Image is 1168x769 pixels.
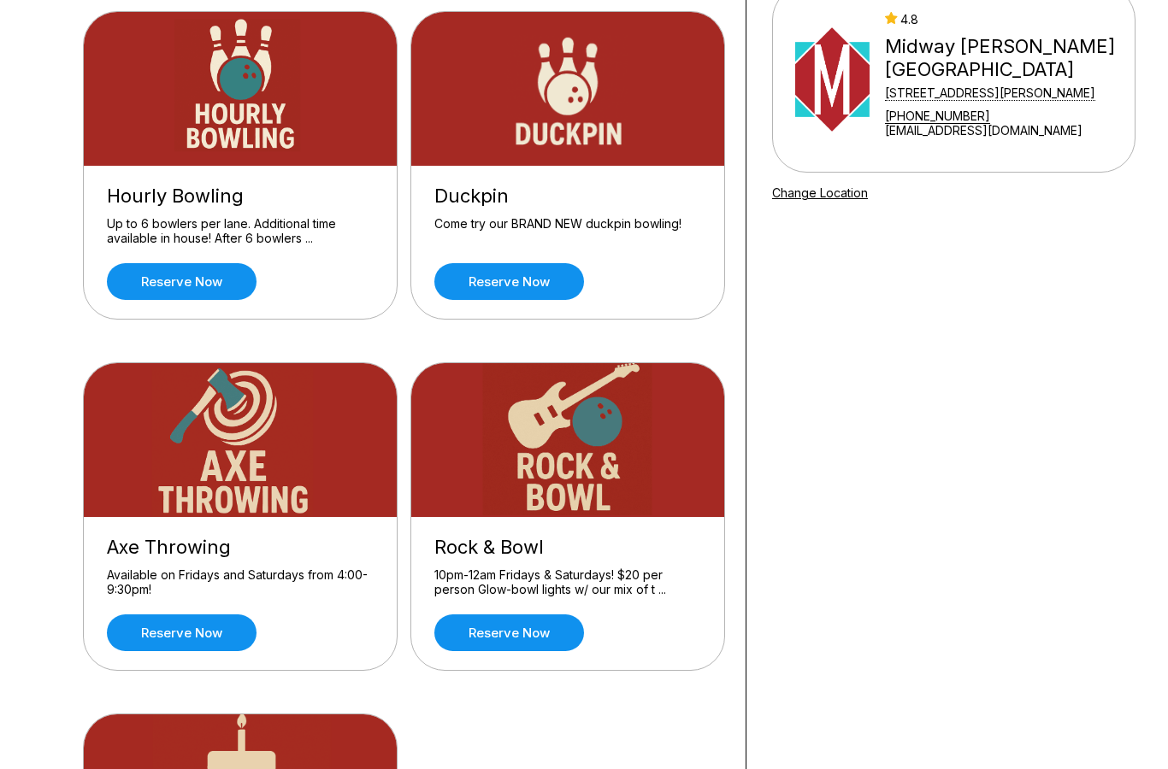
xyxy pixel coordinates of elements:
div: Axe Throwing [107,536,374,559]
div: Duckpin [434,185,701,208]
a: Change Location [772,185,868,200]
img: Duckpin [411,12,726,166]
img: Rock & Bowl [411,363,726,517]
a: Reserve now [107,263,257,300]
a: Reserve now [434,614,584,651]
div: 10pm-12am Fridays & Saturdays! $20 per person Glow-bowl lights w/ our mix of t ... [434,567,701,597]
div: Come try our BRAND NEW duckpin bowling! [434,216,701,246]
a: Reserve now [107,614,257,651]
div: 4.8 [885,12,1128,26]
img: Hourly Bowling [84,12,398,166]
div: Up to 6 bowlers per lane. Additional time available in house! After 6 bowlers ... [107,216,374,246]
img: Midway Bowling - Carlisle [795,15,870,144]
div: Rock & Bowl [434,536,701,559]
a: Reserve now [434,263,584,300]
img: Axe Throwing [84,363,398,517]
div: Available on Fridays and Saturdays from 4:00-9:30pm! [107,567,374,597]
a: [EMAIL_ADDRESS][DOMAIN_NAME] [885,123,1128,138]
div: Midway [PERSON_NAME][GEOGRAPHIC_DATA] [885,35,1128,81]
div: Hourly Bowling [107,185,374,208]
